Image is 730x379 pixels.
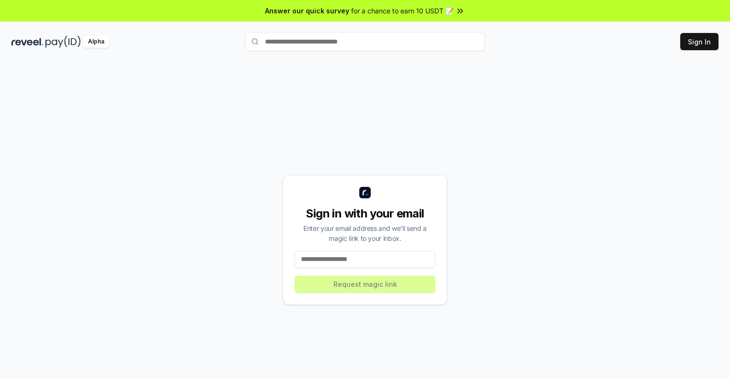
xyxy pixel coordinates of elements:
[11,36,44,48] img: reveel_dark
[83,36,110,48] div: Alpha
[265,6,349,16] span: Answer our quick survey
[359,187,371,198] img: logo_small
[351,6,453,16] span: for a chance to earn 10 USDT 📝
[45,36,81,48] img: pay_id
[680,33,719,50] button: Sign In
[295,223,435,243] div: Enter your email address and we’ll send a magic link to your inbox.
[295,206,435,221] div: Sign in with your email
